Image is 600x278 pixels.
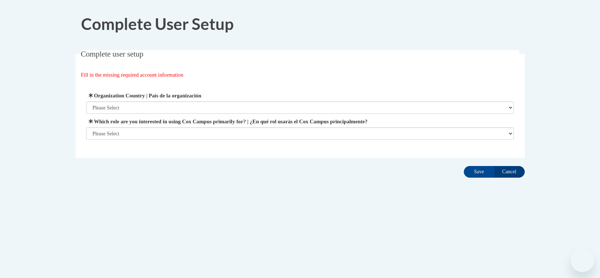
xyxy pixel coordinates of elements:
label: Organization Country | País de la organización [86,92,514,100]
input: Save [464,166,494,178]
input: Cancel [494,166,525,178]
iframe: Button to launch messaging window [571,249,594,272]
label: Which role are you interested in using Cox Campus primarily for? | ¿En qué rol usarás el Cox Camp... [86,117,514,126]
span: Complete user setup [81,50,143,58]
span: Fill in the missing required account information [81,72,183,78]
span: Complete User Setup [81,14,234,33]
